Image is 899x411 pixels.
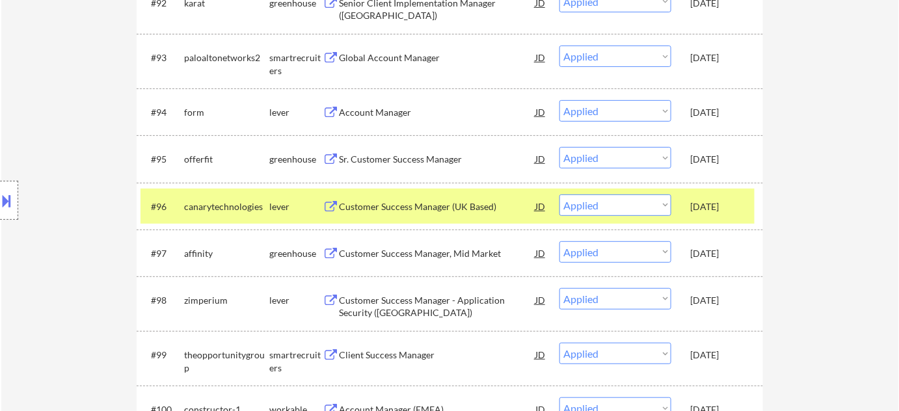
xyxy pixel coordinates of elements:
div: Customer Success Manager - Application Security ([GEOGRAPHIC_DATA]) [339,294,535,319]
div: JD [534,343,547,366]
div: JD [534,241,547,265]
div: Customer Success Manager, Mid Market [339,247,535,260]
div: [DATE] [690,349,747,362]
div: greenhouse [269,247,323,260]
div: Account Manager [339,106,535,119]
div: #93 [151,51,174,64]
div: JD [534,194,547,218]
div: JD [534,288,547,312]
div: [DATE] [690,153,747,166]
div: Customer Success Manager (UK Based) [339,200,535,213]
div: JD [534,100,547,124]
div: Global Account Manager [339,51,535,64]
div: greenhouse [269,153,323,166]
div: [DATE] [690,51,747,64]
div: [DATE] [690,106,747,119]
div: lever [269,106,323,119]
div: theopportunitygroup [184,349,269,374]
div: lever [269,294,323,307]
div: [DATE] [690,247,747,260]
div: JD [534,147,547,170]
div: Sr. Customer Success Manager [339,153,535,166]
div: smartrecruiters [269,349,323,374]
div: JD [534,46,547,69]
div: smartrecruiters [269,51,323,77]
div: Client Success Manager [339,349,535,362]
div: [DATE] [690,200,747,213]
div: lever [269,200,323,213]
div: [DATE] [690,294,747,307]
div: paloaltonetworks2 [184,51,269,64]
div: #99 [151,349,174,362]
